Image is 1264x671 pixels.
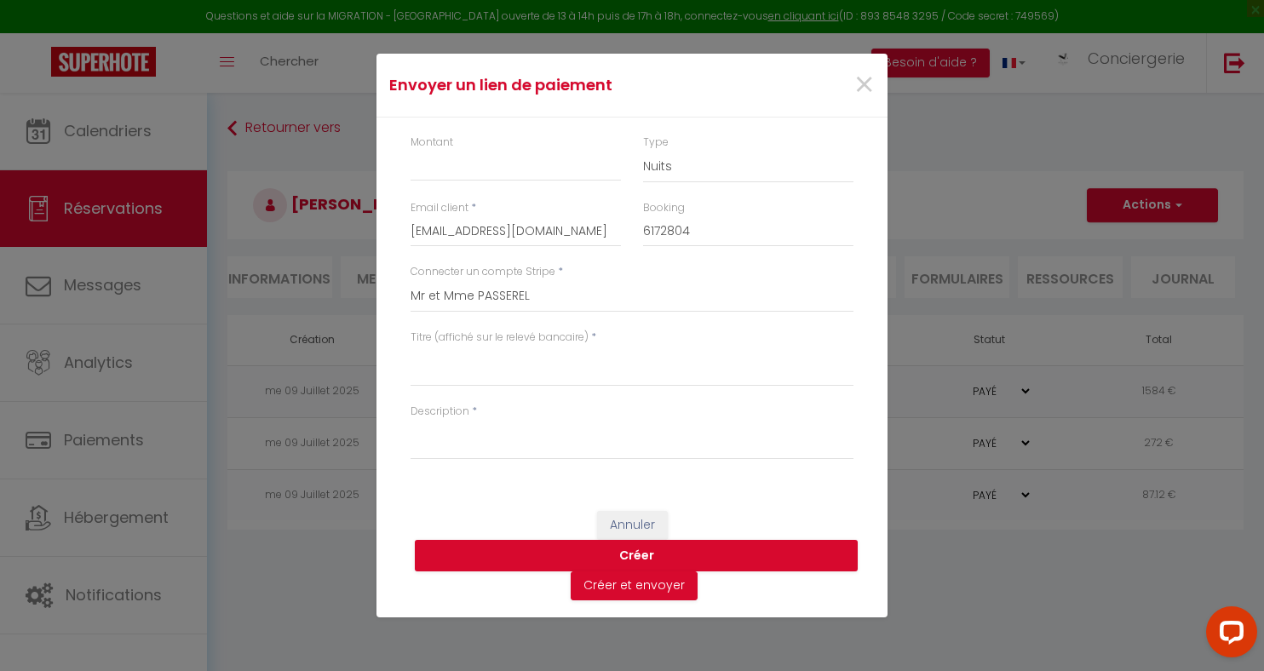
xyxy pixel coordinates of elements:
button: Close [853,67,875,104]
label: Titre (affiché sur le relevé bancaire) [411,330,589,346]
span: × [853,60,875,111]
button: Annuler [597,511,668,540]
button: Créer et envoyer [571,571,698,600]
label: Montant [411,135,453,151]
label: Email client [411,200,468,216]
label: Description [411,404,469,420]
label: Booking [643,200,685,216]
iframe: LiveChat chat widget [1192,599,1264,671]
h4: Envoyer un lien de paiement [389,73,705,97]
label: Type [643,135,669,151]
button: Créer [415,540,858,572]
label: Connecter un compte Stripe [411,264,555,280]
